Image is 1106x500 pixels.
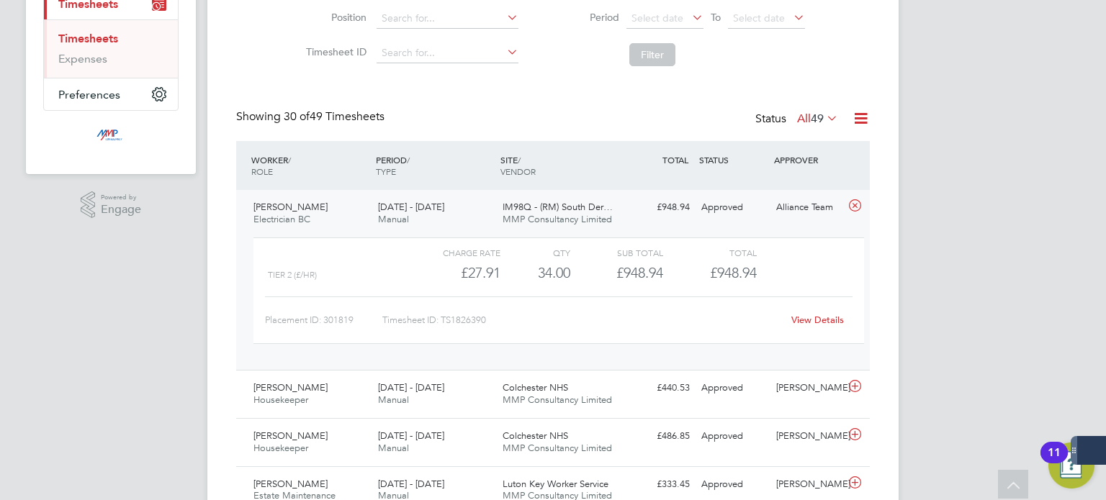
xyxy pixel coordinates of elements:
div: £440.53 [621,376,696,400]
div: £486.85 [621,424,696,448]
div: PERIOD [372,147,497,184]
a: Go to home page [43,125,179,148]
span: Engage [101,204,141,216]
input: Search for... [377,9,518,29]
div: WORKER [248,147,372,184]
span: Tier 2 (£/HR) [268,270,317,280]
div: Placement ID: 301819 [265,309,382,332]
span: Colchester NHS [503,381,568,394]
span: MMP Consultancy Limited [503,394,612,406]
label: Timesheet ID [302,45,367,58]
span: [DATE] - [DATE] [378,201,444,213]
span: Select date [631,12,683,24]
button: Open Resource Center, 11 new notifications [1048,442,1094,488]
span: / [518,154,521,165]
span: [DATE] - [DATE] [378,381,444,394]
span: / [288,154,291,165]
div: STATUS [696,147,770,173]
div: [PERSON_NAME] [770,473,845,496]
div: Timesheets [44,19,178,78]
span: Select date [733,12,785,24]
span: Housekeeper [253,442,308,454]
div: QTY [500,244,570,261]
div: APPROVER [770,147,845,173]
div: Showing [236,109,387,124]
span: Luton Key Worker Service [503,478,608,490]
span: ROLE [251,165,273,177]
div: SITE [497,147,621,184]
label: All [797,112,838,126]
label: Position [302,11,367,24]
label: Period [554,11,619,24]
span: VENDOR [500,165,536,177]
span: Manual [378,394,409,406]
div: Timesheet ID: TS1826390 [382,309,782,332]
span: [PERSON_NAME] [253,429,328,442]
span: [DATE] - [DATE] [378,429,444,442]
span: 49 Timesheets [284,109,385,124]
div: £333.45 [621,473,696,496]
a: Expenses [58,52,107,65]
span: / [407,154,410,165]
span: [PERSON_NAME] [253,381,328,394]
div: Charge rate [408,244,500,261]
button: Preferences [44,78,178,110]
div: £948.94 [570,261,663,285]
span: £948.94 [710,264,757,281]
span: MMP Consultancy Limited [503,213,612,225]
div: [PERSON_NAME] [770,424,845,448]
span: [DATE] - [DATE] [378,478,444,490]
div: Approved [696,196,770,219]
img: mmpconsultancy-logo-retina.png [91,125,132,148]
div: Alliance Team [770,196,845,219]
a: View Details [791,314,844,326]
span: Colchester NHS [503,429,568,442]
div: [PERSON_NAME] [770,376,845,400]
div: £27.91 [408,261,500,285]
span: Electrician BC [253,213,310,225]
span: TYPE [376,165,396,177]
span: [PERSON_NAME] [253,201,328,213]
span: Manual [378,442,409,454]
span: Preferences [58,88,120,101]
div: 11 [1048,453,1061,471]
div: Approved [696,424,770,448]
div: 34.00 [500,261,570,285]
span: Housekeeper [253,394,308,406]
div: £948.94 [621,196,696,219]
span: [PERSON_NAME] [253,478,328,490]
div: Sub Total [570,244,663,261]
span: To [706,8,725,27]
span: Powered by [101,191,141,204]
button: Filter [629,43,675,66]
span: Manual [378,213,409,225]
div: Approved [696,376,770,400]
input: Search for... [377,43,518,63]
span: MMP Consultancy Limited [503,442,612,454]
span: TOTAL [662,154,688,165]
span: 49 [811,112,824,126]
a: Timesheets [58,32,118,45]
span: IM98Q - (RM) South Der… [503,201,613,213]
div: Total [663,244,756,261]
a: Powered byEngage [81,191,142,219]
div: Approved [696,473,770,496]
div: Status [755,109,841,129]
span: 30 of [284,109,310,124]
